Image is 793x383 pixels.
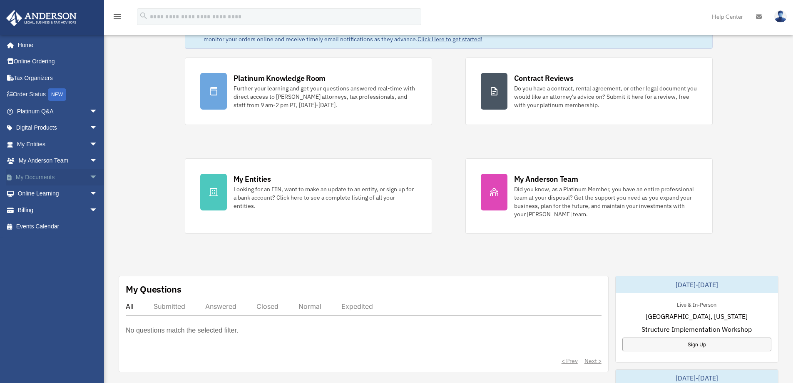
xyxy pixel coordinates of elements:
a: Contract Reviews Do you have a contract, rental agreement, or other legal document you would like... [465,58,713,125]
a: Home [6,37,106,53]
span: arrow_drop_down [89,169,106,186]
a: Events Calendar [6,218,110,235]
span: arrow_drop_down [89,103,106,120]
a: My Anderson Teamarrow_drop_down [6,153,110,169]
a: My Entitiesarrow_drop_down [6,136,110,153]
a: Sign Up [622,338,771,351]
a: My Entities Looking for an EIN, want to make an update to an entity, or sign up for a bank accoun... [185,158,432,234]
div: Do you have a contract, rental agreement, or other legal document you would like an attorney's ad... [514,84,697,109]
div: Expedited [341,302,373,310]
a: My Documentsarrow_drop_down [6,169,110,185]
div: Did you know, as a Platinum Member, you have an entire professional team at your disposal? Get th... [514,185,697,218]
img: User Pic [774,10,787,23]
span: arrow_drop_down [89,153,106,170]
div: Answered [205,302,236,310]
a: Tax Organizers [6,70,110,86]
div: My Entities [234,174,271,184]
a: Digital Productsarrow_drop_down [6,120,110,136]
div: Submitted [154,302,185,310]
a: Online Ordering [6,53,110,70]
a: Platinum Knowledge Room Further your learning and get your questions answered real-time with dire... [185,58,432,125]
i: search [139,11,148,20]
a: Platinum Q&Aarrow_drop_down [6,103,110,120]
p: No questions match the selected filter. [126,325,238,336]
span: arrow_drop_down [89,202,106,219]
span: arrow_drop_down [89,136,106,153]
div: Normal [298,302,321,310]
a: Billingarrow_drop_down [6,202,110,218]
div: Further your learning and get your questions answered real-time with direct access to [PERSON_NAM... [234,84,417,109]
div: Platinum Knowledge Room [234,73,326,83]
span: arrow_drop_down [89,120,106,137]
div: My Anderson Team [514,174,578,184]
a: menu [112,15,122,22]
div: Live & In-Person [670,300,723,308]
a: Click Here to get started! [418,35,482,43]
div: Closed [256,302,278,310]
div: Looking for an EIN, want to make an update to an entity, or sign up for a bank account? Click her... [234,185,417,210]
a: Order StatusNEW [6,86,110,103]
a: Online Learningarrow_drop_down [6,185,110,202]
div: My Questions [126,283,181,295]
div: All [126,302,134,310]
span: [GEOGRAPHIC_DATA], [US_STATE] [646,311,748,321]
img: Anderson Advisors Platinum Portal [4,10,79,26]
a: My Anderson Team Did you know, as a Platinum Member, you have an entire professional team at your... [465,158,713,234]
i: menu [112,12,122,22]
div: Contract Reviews [514,73,574,83]
span: arrow_drop_down [89,185,106,203]
span: Structure Implementation Workshop [641,324,752,334]
div: [DATE]-[DATE] [616,276,778,293]
div: NEW [48,88,66,101]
